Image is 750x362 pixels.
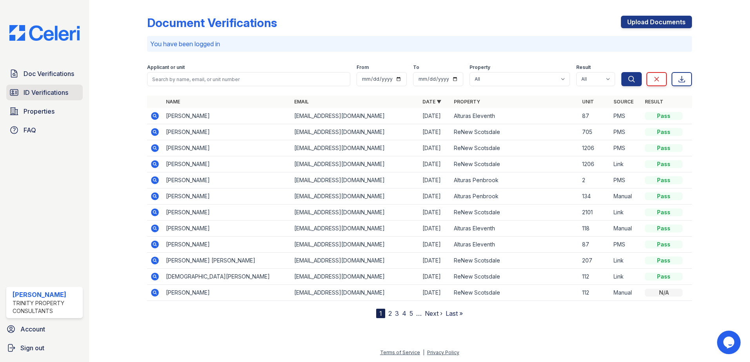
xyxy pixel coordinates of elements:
div: N/A [645,289,683,297]
span: Sign out [20,343,44,353]
td: ReNew Scotsdale [451,253,579,269]
div: Pass [645,224,683,232]
a: Name [166,99,180,105]
td: ReNew Scotsdale [451,140,579,156]
td: 1206 [579,156,610,172]
td: PMS [610,172,642,188]
td: [EMAIL_ADDRESS][DOMAIN_NAME] [291,269,419,285]
td: ReNew Scotsdale [451,156,579,172]
td: [EMAIL_ADDRESS][DOMAIN_NAME] [291,221,419,237]
div: Document Verifications [147,16,277,30]
div: | [423,349,424,355]
label: Property [470,64,490,71]
td: Link [610,269,642,285]
td: Manual [610,221,642,237]
td: [PERSON_NAME] [163,237,291,253]
td: [PERSON_NAME] [163,172,291,188]
a: Source [613,99,633,105]
label: To [413,64,419,71]
a: Result [645,99,663,105]
td: Alturas Penbrook [451,188,579,205]
span: Properties [24,107,55,116]
a: 2 [388,310,392,317]
td: [DATE] [419,188,451,205]
label: Applicant or unit [147,64,185,71]
td: Manual [610,285,642,301]
td: 2 [579,172,610,188]
a: ID Verifications [6,85,83,100]
span: … [416,309,422,318]
td: ReNew Scotsdale [451,124,579,140]
span: ID Verifications [24,88,68,97]
td: [EMAIL_ADDRESS][DOMAIN_NAME] [291,124,419,140]
td: [EMAIL_ADDRESS][DOMAIN_NAME] [291,156,419,172]
div: Pass [645,176,683,184]
input: Search by name, email, or unit number [147,72,350,86]
td: [EMAIL_ADDRESS][DOMAIN_NAME] [291,172,419,188]
div: Pass [645,128,683,136]
a: Properties [6,103,83,119]
p: You have been logged in [150,39,689,49]
td: Link [610,205,642,221]
td: [PERSON_NAME] [163,188,291,205]
td: [DATE] [419,285,451,301]
td: [EMAIL_ADDRESS][DOMAIN_NAME] [291,237,419,253]
a: Email [294,99,309,105]
td: [DATE] [419,124,451,140]
td: 207 [579,253,610,269]
td: [DATE] [419,108,451,124]
td: ReNew Scotsdale [451,205,579,221]
td: [EMAIL_ADDRESS][DOMAIN_NAME] [291,285,419,301]
td: [EMAIL_ADDRESS][DOMAIN_NAME] [291,253,419,269]
a: Terms of Service [380,349,420,355]
td: [EMAIL_ADDRESS][DOMAIN_NAME] [291,140,419,156]
td: [DATE] [419,237,451,253]
td: 2101 [579,205,610,221]
span: Account [20,324,45,334]
td: PMS [610,124,642,140]
td: [DATE] [419,221,451,237]
td: Link [610,253,642,269]
td: [DATE] [419,269,451,285]
td: Link [610,156,642,172]
iframe: chat widget [717,331,742,354]
td: 705 [579,124,610,140]
td: [PERSON_NAME] [163,108,291,124]
td: ReNew Scotsdale [451,269,579,285]
div: Pass [645,192,683,200]
td: [EMAIL_ADDRESS][DOMAIN_NAME] [291,108,419,124]
a: Next › [425,310,442,317]
td: [DATE] [419,156,451,172]
td: [PERSON_NAME] [PERSON_NAME] [163,253,291,269]
td: Alturas Eleventh [451,221,579,237]
td: [PERSON_NAME] [163,124,291,140]
div: [PERSON_NAME] [13,290,80,299]
a: FAQ [6,122,83,138]
td: [PERSON_NAME] [163,285,291,301]
a: Doc Verifications [6,66,83,81]
a: Sign out [3,340,86,356]
td: [EMAIL_ADDRESS][DOMAIN_NAME] [291,188,419,205]
div: Pass [645,273,683,281]
td: [PERSON_NAME] [163,156,291,172]
div: Pass [645,144,683,152]
td: Alturas Eleventh [451,108,579,124]
td: 87 [579,108,610,124]
td: 112 [579,285,610,301]
a: Property [454,99,480,105]
td: 87 [579,237,610,253]
a: Unit [582,99,594,105]
td: [PERSON_NAME] [163,140,291,156]
td: Manual [610,188,642,205]
div: Pass [645,257,683,264]
td: Alturas Eleventh [451,237,579,253]
img: CE_Logo_Blue-a8612792a0a2168367f1c8372b55b34899dd931a85d93a1a3d3e32e68fde9ad4.png [3,25,86,41]
a: 4 [402,310,406,317]
a: Upload Documents [621,16,692,28]
span: FAQ [24,125,36,135]
td: PMS [610,237,642,253]
td: 118 [579,221,610,237]
td: 112 [579,269,610,285]
a: Last » [446,310,463,317]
